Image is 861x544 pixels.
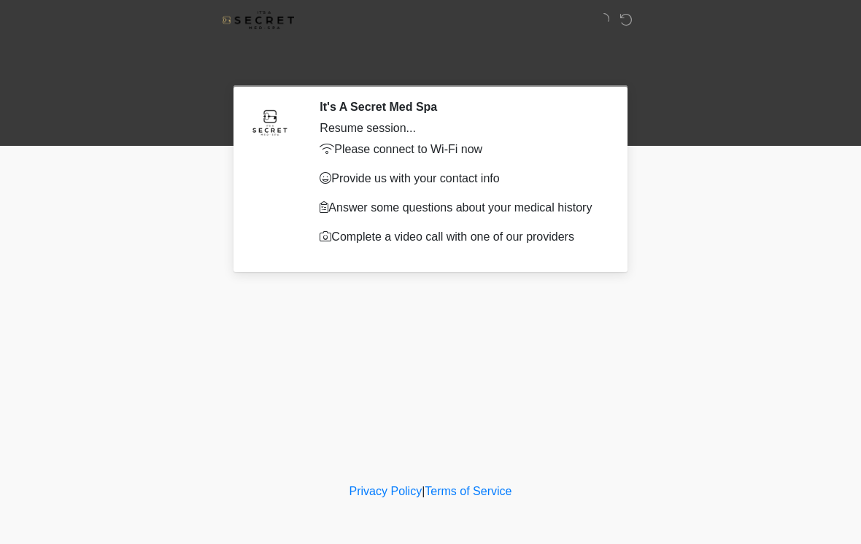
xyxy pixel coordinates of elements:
p: Provide us with your contact info [320,170,602,187]
h2: It's A Secret Med Spa [320,100,602,114]
a: Terms of Service [425,485,511,497]
a: | [422,485,425,497]
h1: ‎ ‎ [226,53,635,79]
img: It's A Secret Med Spa Logo [223,11,294,29]
div: Resume session... [320,120,602,137]
p: Complete a video call with one of our providers [320,228,602,246]
p: Please connect to Wi-Fi now [320,141,602,158]
a: Privacy Policy [350,485,422,497]
img: Agent Avatar [248,100,292,144]
p: Answer some questions about your medical history [320,199,602,217]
